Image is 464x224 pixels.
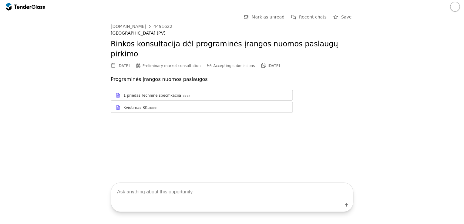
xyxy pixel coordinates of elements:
[299,15,327,19] span: Recent chats
[331,13,353,21] button: Save
[123,105,147,110] div: Kvietimas RK
[251,15,284,19] span: Mark as unread
[111,39,353,59] h2: Rinkos konsultacija dėl programinės įrangos nuomos paslaugų pirkimo
[111,31,353,36] div: [GEOGRAPHIC_DATA] (PV)
[143,64,201,68] span: Preliminary market consultation
[182,94,190,98] div: .docx
[111,75,353,84] p: Programinės įrangos nuomos paslaugos
[153,24,172,28] div: 4491622
[111,90,293,101] a: 1 priedas Techninė specifikacija.docx
[111,24,146,28] div: [DOMAIN_NAME]
[341,15,351,19] span: Save
[123,93,181,98] div: 1 priedas Techninė specifikacija
[289,13,328,21] button: Recent chats
[267,64,280,68] div: [DATE]
[148,106,157,110] div: .docx
[213,64,255,68] span: Accepting submissions
[111,102,293,113] a: Kvietimas RK.docx
[111,24,172,29] a: [DOMAIN_NAME]4491622
[117,64,130,68] div: [DATE]
[242,13,286,21] button: Mark as unread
